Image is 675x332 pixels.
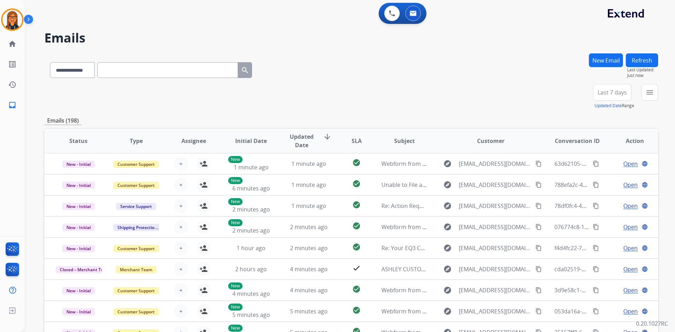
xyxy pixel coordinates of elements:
[594,103,622,109] button: Updated Date
[116,266,156,273] span: Merchant Team
[589,53,623,67] button: New Email
[535,224,542,230] mat-icon: content_copy
[459,244,531,252] span: [EMAIL_ADDRESS][DOMAIN_NAME]
[352,201,361,209] mat-icon: check_circle
[2,10,22,30] img: avatar
[62,245,95,252] span: New - Initial
[179,160,182,168] span: +
[554,160,662,168] span: 63d62105-3eee-4aa3-abe3-fbc18940020c
[62,287,95,294] span: New - Initial
[174,304,188,318] button: +
[594,103,634,109] span: Range
[535,266,542,272] mat-icon: content_copy
[626,53,658,67] button: Refresh
[234,163,269,171] span: 1 minute ago
[62,203,95,210] span: New - Initial
[113,308,159,315] span: Customer Support
[352,264,361,272] mat-icon: check
[381,181,438,189] span: Unable to File a Claim
[232,206,270,213] span: 2 minutes ago
[642,224,648,230] mat-icon: language
[593,224,599,230] mat-icon: content_copy
[623,181,638,189] span: Open
[179,202,182,210] span: +
[290,265,328,273] span: 4 minutes ago
[381,286,541,294] span: Webform from [EMAIL_ADDRESS][DOMAIN_NAME] on [DATE]
[554,286,663,294] span: 3d9e58c1-b118-4507-b17a-4419144b994c
[130,137,143,145] span: Type
[179,265,182,273] span: +
[199,244,208,252] mat-icon: person_add
[56,266,120,273] span: Closed – Merchant Transfer
[232,311,270,319] span: 5 minutes ago
[174,199,188,213] button: +
[174,220,188,234] button: +
[593,203,599,209] mat-icon: content_copy
[352,180,361,188] mat-icon: check_circle
[593,182,599,188] mat-icon: content_copy
[62,182,95,189] span: New - Initial
[555,137,600,145] span: Conversation ID
[459,223,531,231] span: [EMAIL_ADDRESS][DOMAIN_NAME]
[232,227,270,234] span: 2 minutes ago
[459,286,531,294] span: [EMAIL_ADDRESS][DOMAIN_NAME]
[443,286,452,294] mat-icon: explore
[62,224,95,231] span: New - Initial
[174,178,188,192] button: +
[535,287,542,293] mat-icon: content_copy
[8,60,17,69] mat-icon: list_alt
[443,223,452,231] mat-icon: explore
[642,266,648,272] mat-icon: language
[477,137,504,145] span: Customer
[199,265,208,273] mat-icon: person_add
[535,308,542,314] mat-icon: content_copy
[181,137,206,145] span: Assignee
[593,161,599,167] mat-icon: content_copy
[645,88,654,97] mat-icon: menu
[352,137,362,145] span: SLA
[554,265,660,273] span: cda02519-629f-40a3-a3f7-855553109118
[69,137,88,145] span: Status
[535,245,542,251] mat-icon: content_copy
[535,182,542,188] mat-icon: content_copy
[642,287,648,293] mat-icon: language
[627,67,658,73] span: Last Updated:
[381,265,558,273] span: ASHLEY CUSTOMER CARE [ thread::646mtE0ZDRqWvBMhmrfhJDk:: ]
[627,73,658,78] span: Just now
[228,198,243,205] p: New
[598,91,627,94] span: Last 7 days
[44,116,82,125] p: Emails (198)
[642,182,648,188] mat-icon: language
[228,325,243,332] p: New
[623,244,638,252] span: Open
[179,307,182,315] span: +
[179,244,182,252] span: +
[554,181,658,189] span: 788efa2c-41bd-49be-a0ef-2c865d2ffd5e
[113,287,159,294] span: Customer Support
[642,245,648,251] mat-icon: language
[352,243,361,251] mat-icon: check_circle
[623,160,638,168] span: Open
[636,319,668,328] p: 0.20.1027RC
[600,129,658,153] th: Action
[199,307,208,315] mat-icon: person_add
[623,265,638,273] span: Open
[381,160,541,168] span: Webform from [EMAIL_ADDRESS][DOMAIN_NAME] on [DATE]
[199,286,208,294] mat-icon: person_add
[235,265,267,273] span: 2 hours ago
[623,307,638,315] span: Open
[290,223,328,231] span: 2 minutes ago
[535,161,542,167] mat-icon: content_copy
[228,156,243,163] p: New
[593,245,599,251] mat-icon: content_copy
[237,244,265,252] span: 1 hour ago
[593,84,631,101] button: Last 7 days
[623,202,638,210] span: Open
[235,137,267,145] span: Initial Date
[381,202,656,210] span: Re: Action Required: You've been assigned a new service order: 5fa74ba2-83fe-45c7-b728-2e5417cdb557
[62,308,95,315] span: New - Initial
[443,160,452,168] mat-icon: explore
[352,158,361,167] mat-icon: check_circle
[554,307,660,315] span: 053da16a-3dfa-4bbe-bc99-cfc4e9e4a5ec
[459,307,531,315] span: [EMAIL_ADDRESS][DOMAIN_NAME]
